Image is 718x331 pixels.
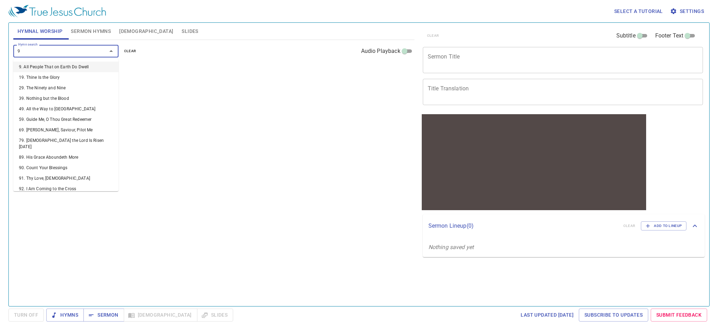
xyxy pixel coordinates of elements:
span: Hymnal Worship [18,27,63,36]
span: Add to Lineup [645,223,682,229]
span: Select a tutorial [614,7,663,16]
iframe: from-child [420,112,648,212]
li: 91. Thy Love, [DEMOGRAPHIC_DATA] [13,173,118,184]
div: Sermon Lineup(0)clearAdd to Lineup [423,214,705,237]
img: True Jesus Church [8,5,106,18]
span: Audio Playback [361,47,400,55]
a: Subscribe to Updates [579,309,648,322]
span: Sermon Hymns [71,27,111,36]
i: Nothing saved yet [428,244,474,250]
span: Slides [182,27,198,36]
span: Footer Text [655,32,684,40]
li: 92. I Am Coming to the Cross [13,184,118,194]
span: clear [124,48,136,54]
li: 90. Count Your Blessings [13,163,118,173]
li: 19. Thine Is the Glory [13,72,118,83]
span: Subtitle [616,32,636,40]
button: clear [120,47,141,55]
a: Submit Feedback [651,309,707,322]
li: 89. His Grace Aboundeth More [13,152,118,163]
button: Select a tutorial [611,5,666,18]
li: 69. [PERSON_NAME], Saviour, Pilot Me [13,125,118,135]
span: Submit Feedback [656,311,702,319]
button: Sermon [83,309,124,322]
span: Last updated [DATE] [521,311,574,319]
li: 49. All the Way to [GEOGRAPHIC_DATA] [13,104,118,114]
span: Hymns [52,311,78,319]
a: Last updated [DATE] [518,309,576,322]
span: Settings [671,7,704,16]
span: Sermon [89,311,118,319]
li: 79. [DEMOGRAPHIC_DATA] the Lord Is Risen [DATE] [13,135,118,152]
span: Subscribe to Updates [584,311,643,319]
button: Settings [669,5,707,18]
p: Sermon Lineup ( 0 ) [428,222,618,230]
li: 59. Guide Me, O Thou Great Redeemer [13,114,118,125]
button: Close [106,46,116,56]
li: 39. Nothing but the Blood [13,93,118,104]
span: [DEMOGRAPHIC_DATA] [119,27,173,36]
button: Hymns [46,309,84,322]
li: 9. All People That on Earth Do Dwell [13,62,118,72]
li: 29. The Ninety and Nine [13,83,118,93]
button: Add to Lineup [641,221,686,230]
